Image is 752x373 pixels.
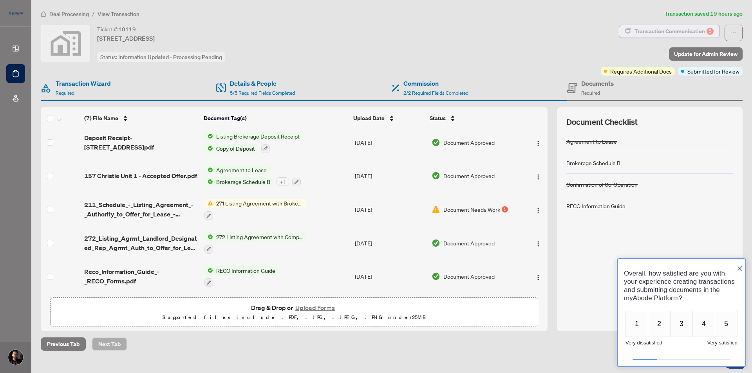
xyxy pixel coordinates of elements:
td: [DATE] [352,126,428,159]
span: 157 Christie Unit 1 - Accepted Offer.pdf [84,171,197,180]
span: Document Needs Work [443,205,500,214]
span: Reco_Information_Guide_-_RECO_Forms.pdf [84,267,198,286]
th: Upload Date [350,107,427,129]
td: [DATE] [352,260,428,294]
span: Document Approved [443,239,495,247]
article: Transaction saved 19 hours ago [665,9,743,18]
span: Deal Processing [49,11,89,18]
button: Upload Forms [293,303,337,313]
span: Document Checklist [566,117,638,128]
div: + 1 [277,177,289,186]
span: Agreement to Lease [213,166,270,174]
h4: Details & People [230,79,295,88]
img: Logo [535,207,541,213]
button: Logo [532,203,544,216]
button: Status Icon272 Listing Agreement with Company Schedule A [204,232,306,254]
span: Deposit Receipt-[STREET_ADDRESS]pdf [84,133,198,152]
div: RECO Information Guide [566,202,625,210]
span: Document Approved [443,272,495,281]
img: Document Status [432,272,440,281]
button: Update for Admin Review [669,47,743,61]
img: Logo [535,174,541,180]
button: Status IconRECO Information Guide [204,266,278,287]
td: [DATE] [352,159,428,193]
span: Status [430,114,446,123]
td: [DATE] [352,193,428,226]
span: Required [56,90,74,96]
img: Logo [535,140,541,146]
img: Logo [535,274,541,281]
button: Logo [532,237,544,249]
span: ellipsis [731,30,736,36]
span: home [41,11,46,17]
span: Listing Brokerage Deposit Receipt [213,132,303,141]
img: Document Status [432,138,440,147]
span: 5/5 Required Fields Completed [230,90,295,96]
span: (7) File Name [84,114,118,123]
img: Document Status [432,239,440,247]
span: 2/2 Required Fields Completed [403,90,468,96]
h4: Transaction Wizard [56,79,111,88]
button: Next Tab [92,337,127,351]
img: Status Icon [204,132,213,141]
iframe: Sprig User Feedback Dialog [611,250,752,373]
th: Status [427,107,519,129]
button: Status Icon271 Listing Agreement with Brokerage Schedule A to Listing Agreement [204,199,306,220]
img: Status Icon [204,177,213,186]
div: Transaction Communication [634,25,714,38]
span: 271 Listing Agreement with Brokerage Schedule A to Listing Agreement [213,199,306,207]
span: Drag & Drop or [251,303,337,313]
img: Status Icon [204,166,213,174]
img: Status Icon [204,199,213,207]
button: Logo [532,136,544,149]
img: Status Icon [204,232,213,241]
div: 1 [502,206,508,213]
span: Document Approved [443,138,495,147]
img: svg%3e [41,25,90,62]
span: 211_Schedule_-_Listing_Agreement_-_Authority_to_Offer_for_Lease_-_PropTx-[PERSON_NAME].pdf [84,200,198,219]
button: Previous Tab [41,337,86,351]
div: 5 [707,28,714,35]
span: Drag & Drop orUpload FormsSupported files include .PDF, .JPG, .JPEG, .PNG under25MB [51,298,538,327]
li: / [92,9,94,18]
span: Document Approved [443,171,495,180]
button: Logo [532,270,544,283]
button: Status IconListing Brokerage Deposit ReceiptStatus IconCopy of Deposit [204,132,303,153]
img: Document Status [432,205,440,214]
span: Submitted for Review [687,67,739,76]
span: Requires Additional Docs [610,67,672,76]
div: Confirmation of Co-Operation [566,180,638,189]
span: Required [581,90,600,96]
img: Profile Icon [8,350,23,365]
button: Logo [532,169,544,182]
img: Status Icon [204,266,213,275]
div: Status: [97,52,225,62]
span: Brokerage Schedule B [213,177,273,186]
span: 272 Listing Agreement with Company Schedule A [213,232,306,241]
span: Copy of Deposit [213,144,258,153]
div: Agreement to Lease [566,137,617,146]
span: Information Updated - Processing Pending [118,54,222,61]
img: Document Status [432,171,440,180]
span: RECO Information Guide [213,266,278,275]
img: logo [6,10,25,18]
span: View Transaction [98,11,139,18]
th: (7) File Name [81,107,201,129]
span: [STREET_ADDRESS] [97,34,155,43]
span: Upload Date [353,114,385,123]
div: Brokerage Schedule B [566,159,620,167]
h4: Commission [403,79,468,88]
span: 272_Listing_Agrmt_Landlord_Designated_Rep_Agrmt_Auth_to_Offer_for_Lease_-_PropTx-[PERSON_NAME].pdf [84,234,198,252]
h4: Documents [581,79,614,88]
span: Previous Tab [47,338,80,350]
button: Transaction Communication5 [619,25,720,38]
